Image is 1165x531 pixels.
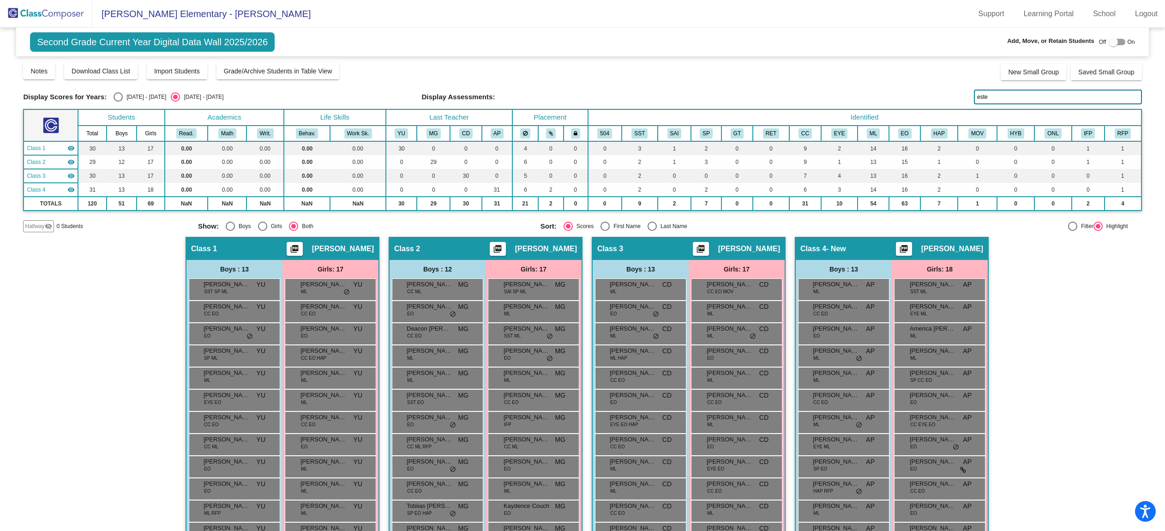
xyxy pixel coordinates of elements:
[1008,68,1059,76] span: New Small Group
[386,197,417,211] td: 30
[165,109,284,126] th: Academics
[1072,155,1105,169] td: 1
[417,126,450,141] th: Monica Gomez
[958,197,997,211] td: 1
[1099,38,1106,46] span: Off
[997,197,1034,211] td: 0
[1105,155,1141,169] td: 1
[564,183,588,197] td: 0
[386,126,417,141] th: Yesenia Uribe
[867,128,880,139] button: ML
[450,169,482,183] td: 30
[931,128,948,139] button: HAP
[512,126,538,141] th: Keep away students
[1072,197,1105,211] td: 2
[165,197,208,211] td: NaN
[920,197,958,211] td: 7
[597,244,623,253] span: Class 3
[691,169,721,183] td: 0
[691,155,721,169] td: 3
[564,169,588,183] td: 0
[657,222,687,230] div: Last Name
[997,169,1034,183] td: 0
[176,128,197,139] button: Read.
[417,141,450,155] td: 0
[691,197,721,211] td: 7
[482,155,512,169] td: 0
[78,169,107,183] td: 30
[691,126,721,141] th: Speech
[246,169,283,183] td: 0.00
[482,126,512,141] th: Alondra Perez
[958,126,997,141] th: Moving Next Year
[622,169,658,183] td: 2
[492,244,503,257] mat-icon: picture_as_pdf
[354,280,362,290] span: YU
[920,141,958,155] td: 2
[789,155,821,169] td: 9
[799,128,812,139] button: CC
[482,141,512,155] td: 0
[695,244,706,257] mat-icon: picture_as_pdf
[538,169,564,183] td: 0
[763,128,780,139] button: RET
[1115,128,1131,139] button: RFP
[246,197,283,211] td: NaN
[107,183,137,197] td: 13
[564,141,588,155] td: 0
[390,260,486,278] div: Boys : 12
[1105,169,1141,183] td: 1
[892,260,988,278] div: Girls: 18
[78,155,107,169] td: 29
[107,126,137,141] th: Boys
[417,197,450,211] td: 29
[246,141,283,155] td: 0.00
[23,63,55,79] button: Notes
[538,197,564,211] td: 2
[284,197,330,211] td: NaN
[1078,68,1134,76] span: Saved Small Group
[165,169,208,183] td: 0.00
[24,155,78,169] td: Monica Gomez - No Class Name
[1072,126,1105,141] th: Initial Fluent English Proficient
[789,141,821,155] td: 9
[137,141,165,155] td: 17
[958,169,997,183] td: 1
[67,186,75,193] mat-icon: visibility
[789,183,821,197] td: 6
[588,141,622,155] td: 0
[198,222,534,231] mat-radio-group: Select an option
[78,109,165,126] th: Students
[1034,183,1072,197] td: 0
[67,158,75,166] mat-icon: visibility
[154,67,200,75] span: Import Students
[597,128,612,139] button: 504
[246,183,283,197] td: 0.00
[564,126,588,141] th: Keep with teacher
[165,183,208,197] td: 0.00
[538,126,564,141] th: Keep with students
[246,155,283,169] td: 0.00
[821,183,858,197] td: 3
[504,280,550,289] span: [PERSON_NAME]
[958,155,997,169] td: 0
[971,6,1012,21] a: Support
[789,169,821,183] td: 7
[1103,222,1128,230] div: Highlight
[515,244,577,253] span: [PERSON_NAME]
[330,183,386,197] td: 0.00
[898,244,909,257] mat-icon: picture_as_pdf
[386,109,512,126] th: Last Teacher
[1016,6,1081,21] a: Learning Portal
[407,280,453,289] span: [PERSON_NAME]
[555,280,565,290] span: MG
[23,93,107,101] span: Display Scores for Years:
[564,197,588,211] td: 0
[216,63,340,79] button: Grade/Archive Students in Table View
[691,183,721,197] td: 2
[450,183,482,197] td: 0
[450,141,482,155] td: 0
[208,169,246,183] td: 0.00
[330,155,386,169] td: 0.00
[658,141,691,155] td: 1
